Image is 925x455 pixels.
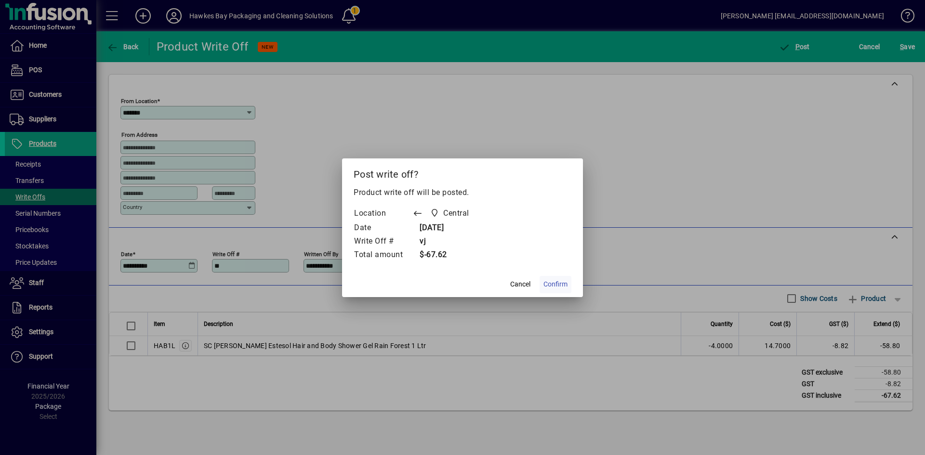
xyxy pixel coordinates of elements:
[412,221,488,235] td: [DATE]
[354,235,412,248] td: Write Off #
[342,158,583,186] h2: Post write off?
[505,276,536,293] button: Cancel
[543,279,568,289] span: Confirm
[354,206,412,221] td: Location
[354,221,412,235] td: Date
[427,207,473,220] span: Central
[354,248,412,262] td: Total amount
[443,208,469,219] span: Central
[510,279,530,289] span: Cancel
[412,248,488,262] td: $-67.62
[354,187,571,198] p: Product write off will be posted.
[412,235,488,248] td: vj
[540,276,571,293] button: Confirm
